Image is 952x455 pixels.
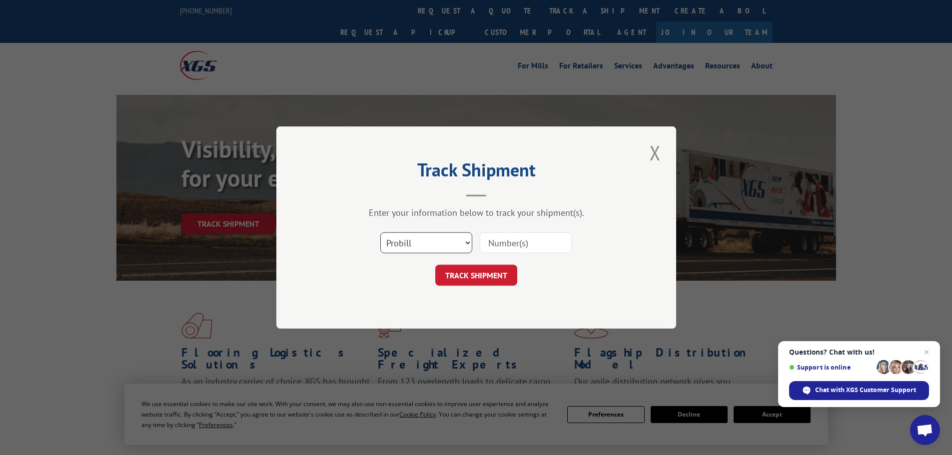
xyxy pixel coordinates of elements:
[326,207,626,218] div: Enter your information below to track your shipment(s).
[480,232,572,253] input: Number(s)
[326,163,626,182] h2: Track Shipment
[815,386,916,395] span: Chat with XGS Customer Support
[789,381,929,400] span: Chat with XGS Customer Support
[789,364,873,371] span: Support is online
[435,265,517,286] button: TRACK SHIPMENT
[789,348,929,356] span: Questions? Chat with us!
[647,139,664,166] button: Close modal
[910,415,940,445] a: Open chat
